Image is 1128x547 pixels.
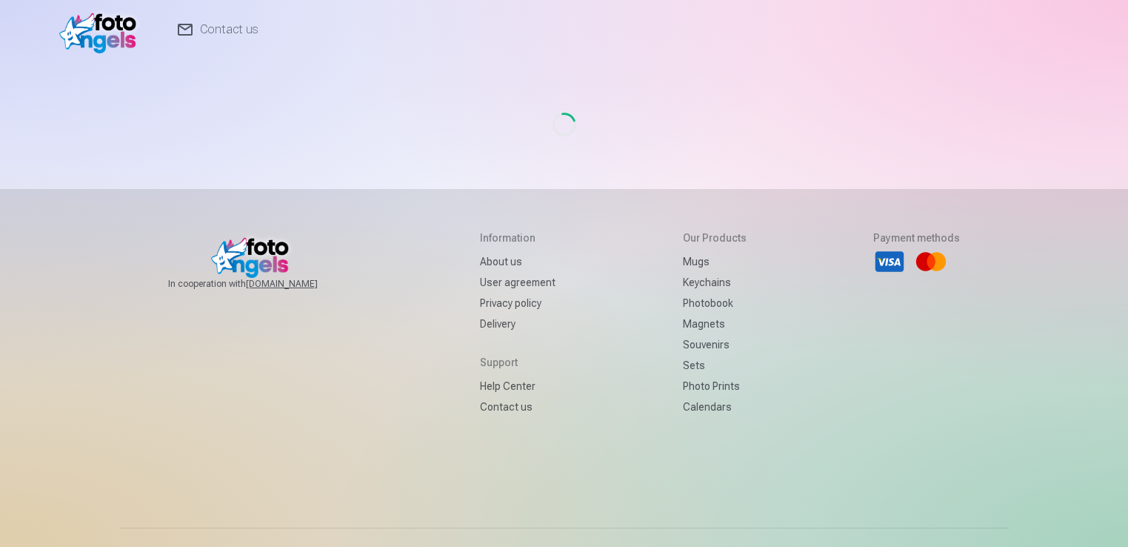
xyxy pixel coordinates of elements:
a: Photo prints [683,376,747,397]
a: Souvenirs [683,334,747,355]
a: Magnets [683,314,747,334]
a: Calendars [683,397,747,417]
img: /v1 [59,6,144,53]
a: User agreement [480,272,555,293]
a: Keychains [683,272,747,293]
li: Mastercard [915,245,947,278]
a: Sets [683,355,747,376]
h5: Support [480,355,555,370]
a: Privacy policy [480,293,555,314]
h5: Our products [683,231,747,245]
a: [DOMAIN_NAME] [246,278,353,290]
a: Mugs [683,251,747,272]
span: In cooperation with [168,278,353,290]
a: Photobook [683,293,747,314]
h5: Information [480,231,555,245]
li: Visa [873,245,906,278]
a: About us [480,251,555,272]
a: Delivery [480,314,555,334]
h5: Payment methods [873,231,960,245]
a: Contact us [480,397,555,417]
a: Help Center [480,376,555,397]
